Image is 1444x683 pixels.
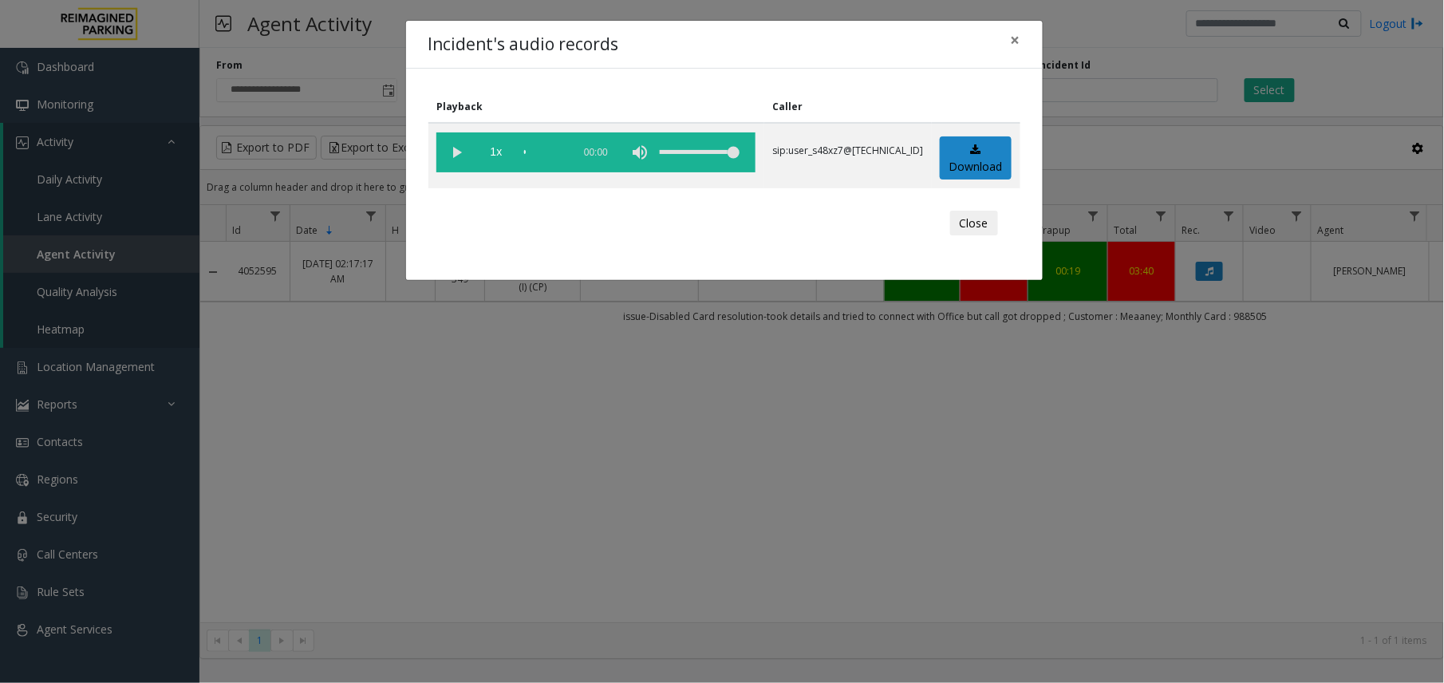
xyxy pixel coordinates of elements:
p: sip:user_s48xz7@[TECHNICAL_ID] [772,144,923,158]
button: Close [950,211,998,236]
div: scrub bar [524,132,564,172]
a: Download [940,136,1012,180]
span: playback speed button [476,132,516,172]
th: Caller [764,91,932,123]
span: × [1011,29,1020,51]
button: Close [1000,21,1032,60]
th: Playback [428,91,764,123]
h4: Incident's audio records [428,32,619,57]
div: volume level [660,132,740,172]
